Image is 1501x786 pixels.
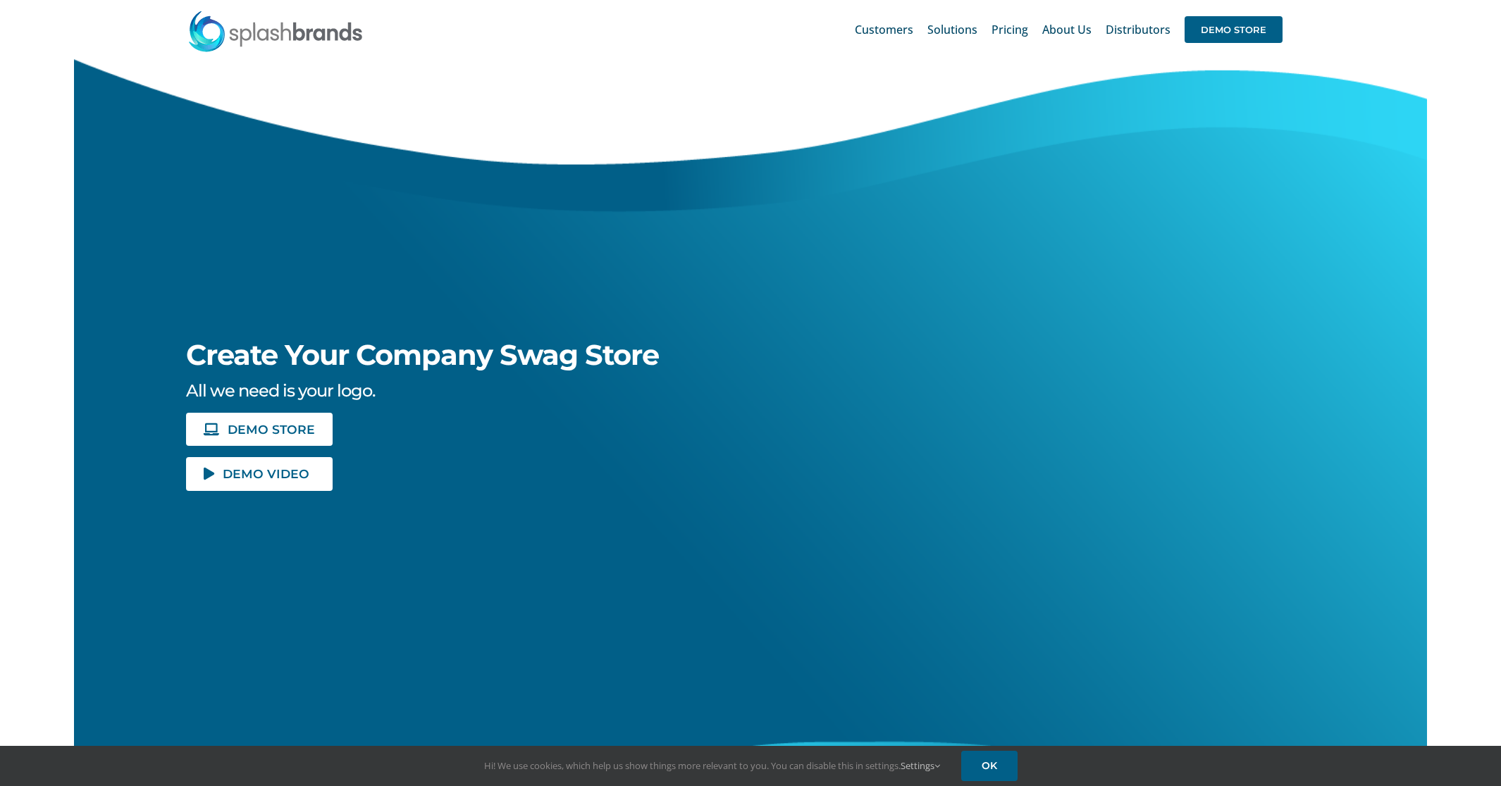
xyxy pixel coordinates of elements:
[1106,24,1170,35] span: Distributors
[228,423,315,435] span: DEMO STORE
[1185,16,1283,43] span: DEMO STORE
[992,24,1028,35] span: Pricing
[961,751,1018,781] a: OK
[855,7,913,52] a: Customers
[223,468,309,480] span: DEMO VIDEO
[992,7,1028,52] a: Pricing
[186,413,333,446] a: DEMO STORE
[1106,7,1170,52] a: Distributors
[855,7,1283,52] nav: Main Menu
[484,759,940,772] span: Hi! We use cookies, which help us show things more relevant to you. You can disable this in setti...
[187,10,364,52] img: SplashBrands.com Logo
[1185,7,1283,52] a: DEMO STORE
[901,759,940,772] a: Settings
[186,380,375,401] span: All we need is your logo.
[855,24,913,35] span: Customers
[1042,24,1092,35] span: About Us
[186,337,659,372] span: Create Your Company Swag Store
[927,24,977,35] span: Solutions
